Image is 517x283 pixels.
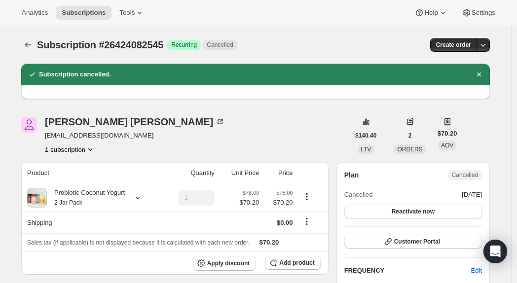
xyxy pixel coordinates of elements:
div: [PERSON_NAME] [PERSON_NAME] [45,117,225,127]
span: Edit [471,266,482,276]
span: Recurring [171,41,197,49]
span: $70.20 [259,239,279,246]
button: 2 [403,129,418,142]
th: Price [262,162,295,184]
span: Customer Portal [394,238,440,246]
span: Patty McLeod [21,117,37,133]
span: Apply discount [207,259,250,267]
div: Open Intercom Messenger [483,240,507,263]
th: Quantity [162,162,218,184]
button: $140.40 [349,129,382,142]
button: Reactivate now [344,205,482,218]
span: Reactivate now [392,208,435,215]
button: Create order [430,38,477,52]
span: Subscription #26424082545 [37,39,163,50]
small: $78.00 [276,190,293,196]
button: Customer Portal [344,235,482,248]
button: Analytics [16,6,54,20]
button: Subscriptions [56,6,111,20]
button: Subscriptions [21,38,35,52]
button: Product actions [299,191,315,202]
small: $78.00 [243,190,259,196]
span: Create order [436,41,471,49]
span: $70.20 [265,198,293,208]
h2: Plan [344,170,359,180]
button: Edit [465,263,488,279]
small: 2 Jar Pack [54,199,82,206]
span: Analytics [22,9,48,17]
span: Help [424,9,438,17]
h2: Subscription cancelled. [39,70,111,79]
button: Dismiss notification [472,68,486,81]
span: $70.20 [239,198,259,208]
button: Tools [113,6,150,20]
span: Cancelled [344,190,373,200]
span: [DATE] [462,190,482,200]
span: [EMAIL_ADDRESS][DOMAIN_NAME] [45,131,225,141]
th: Product [21,162,162,184]
span: 2 [408,132,412,140]
span: $140.40 [355,132,376,140]
button: Product actions [45,144,95,154]
th: Unit Price [218,162,262,184]
span: LTV [361,146,371,153]
div: Probiotic Coconut Yogurt [47,188,125,208]
span: $70.20 [438,129,457,139]
span: Tools [119,9,135,17]
span: $0.00 [277,219,293,226]
span: ORDERS [397,146,422,153]
span: Cancelled [452,171,478,179]
button: Apply discount [193,256,256,271]
span: Sales tax (if applicable) is not displayed because it is calculated with each new order. [27,239,250,246]
span: Cancelled [207,41,233,49]
button: Help [408,6,453,20]
span: Settings [472,9,495,17]
h2: FREQUENCY [344,266,471,276]
button: Add product [265,256,320,270]
button: Shipping actions [299,216,315,227]
span: Subscriptions [62,9,106,17]
button: Settings [456,6,501,20]
img: product img [27,188,47,208]
th: Shipping [21,212,162,233]
span: AOV [441,142,453,149]
span: Add product [279,259,314,267]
